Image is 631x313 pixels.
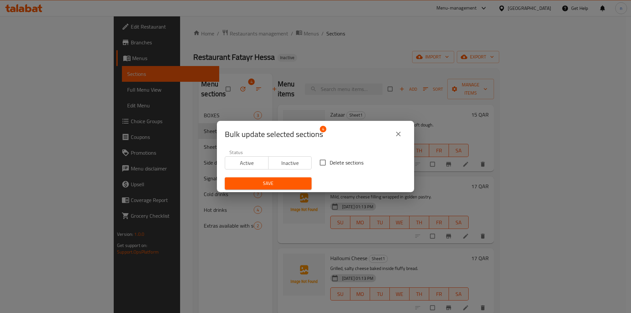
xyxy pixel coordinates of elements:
button: Save [225,177,312,190]
button: Active [225,156,269,169]
button: Inactive [268,156,312,169]
span: 4 [320,126,326,132]
span: Active [228,158,266,168]
span: Selected section count [225,129,323,140]
button: close [390,126,406,142]
span: Inactive [271,158,309,168]
span: Delete sections [330,159,363,167]
span: Save [230,179,306,188]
